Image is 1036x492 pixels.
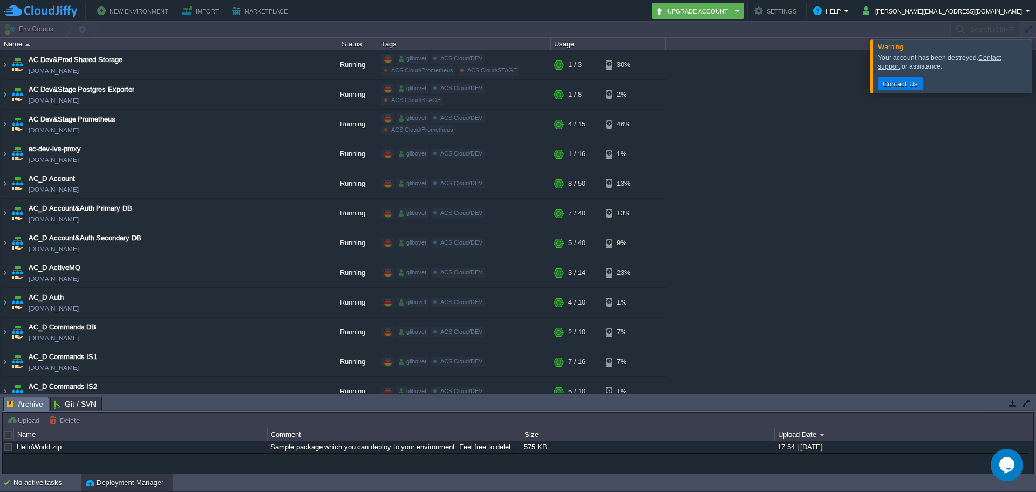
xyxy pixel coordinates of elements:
span: ACS Cloud/STAGE [467,67,517,73]
a: AC_D Auth [29,292,64,303]
img: AMDAwAAAACH5BAEAAAAALAAAAAABAAEAAAICRAEAOw== [1,228,9,258]
div: 1% [606,288,641,317]
div: 1 / 3 [568,50,582,79]
span: ac-dev-lvs-proxy [29,144,81,154]
span: ACS Cloud/DEV [440,150,482,157]
div: Sample package which you can deploy to your environment. Feel free to delete and upload a package... [268,441,520,453]
img: AMDAwAAAACH5BAEAAAAALAAAAAABAAEAAAICRAEAOw== [1,80,9,109]
div: 9% [606,228,641,258]
img: AMDAwAAAACH5BAEAAAAALAAAAAABAAEAAAICRAEAOw== [1,347,9,376]
span: [DOMAIN_NAME] [29,273,79,284]
div: 13% [606,199,641,228]
img: AMDAwAAAACH5BAEAAAAALAAAAAABAAEAAAICRAEAOw== [1,377,9,406]
div: Running [324,110,378,139]
div: Running [324,80,378,109]
a: [DOMAIN_NAME] [29,65,79,76]
img: AMDAwAAAACH5BAEAAAAALAAAAAABAAEAAAICRAEAOw== [1,139,9,169]
div: Running [324,139,378,169]
a: AC_D ActiveMQ [29,262,80,273]
a: AC_D Commands IS1 [29,352,97,362]
a: AC Dev&Prod Shared Storage [29,55,122,65]
img: AMDAwAAAACH5BAEAAAAALAAAAAABAAEAAAICRAEAOw== [10,258,25,287]
img: AMDAwAAAACH5BAEAAAAALAAAAAABAAEAAAICRAEAOw== [1,50,9,79]
img: CloudJiffy [4,4,77,18]
span: AC_D Commands IS2 [29,381,97,392]
div: glibovet [397,357,428,367]
button: Deployment Manager [86,477,163,488]
span: [DOMAIN_NAME] [29,214,79,225]
span: ACS Cloud/DEV [440,388,482,394]
div: Comment [268,428,521,441]
div: 30% [606,50,641,79]
div: 575 KB [521,441,774,453]
div: glibovet [397,327,428,337]
div: Running [324,228,378,258]
span: ACS Cloud/Prometheus [391,67,453,73]
span: ACS Cloud/DEV [440,210,482,216]
img: AMDAwAAAACH5BAEAAAAALAAAAAABAAEAAAICRAEAOw== [1,199,9,228]
span: ACS Cloud/DEV [440,55,482,62]
span: ACS Cloud/DEV [440,114,482,121]
div: 4 / 10 [568,288,585,317]
div: 1% [606,377,641,406]
a: [DOMAIN_NAME] [29,362,79,373]
div: Running [324,50,378,79]
div: 8 / 50 [568,169,585,198]
div: 13% [606,169,641,198]
div: glibovet [397,54,428,64]
span: [DOMAIN_NAME] [29,125,79,136]
span: ACS Cloud/Prometheus [391,126,453,133]
div: No active tasks [13,474,81,491]
div: 23% [606,258,641,287]
a: [DOMAIN_NAME] [29,184,79,195]
div: Running [324,347,378,376]
iframe: chat widget [991,449,1025,481]
div: glibovet [397,179,428,188]
div: Running [324,377,378,406]
div: Your account has been destroyed. for assistance. [878,53,1029,71]
div: 1 / 8 [568,80,582,109]
a: AC_D Commands DB [29,322,96,333]
div: Running [324,258,378,287]
div: 7 / 40 [568,199,585,228]
div: 5 / 40 [568,228,585,258]
span: [DOMAIN_NAME] [29,95,79,106]
div: 46% [606,110,641,139]
div: glibovet [397,113,428,123]
img: AMDAwAAAACH5BAEAAAAALAAAAAABAAEAAAICRAEAOw== [10,347,25,376]
div: 2 / 10 [568,318,585,347]
a: [DOMAIN_NAME] [29,303,79,314]
div: glibovet [397,149,428,159]
img: AMDAwAAAACH5BAEAAAAALAAAAAABAAEAAAICRAEAOw== [10,139,25,169]
div: glibovet [397,84,428,93]
div: 1% [606,139,641,169]
div: 7 / 16 [568,347,585,376]
a: [DOMAIN_NAME] [29,392,79,403]
div: Usage [551,38,665,50]
button: Import [182,4,222,17]
img: AMDAwAAAACH5BAEAAAAALAAAAAABAAEAAAICRAEAOw== [1,110,9,139]
span: ACS Cloud/DEV [440,85,482,91]
span: ACS Cloud/DEV [440,269,482,275]
button: Upload [7,415,43,425]
a: AC_D Account&Auth Secondary DB [29,233,141,244]
span: Warning [878,43,903,51]
span: ACS Cloud/DEV [440,180,482,186]
img: AMDAwAAAACH5BAEAAAAALAAAAAABAAEAAAICRAEAOw== [1,318,9,347]
span: [DOMAIN_NAME] [29,333,79,343]
img: AMDAwAAAACH5BAEAAAAALAAAAAABAAEAAAICRAEAOw== [10,318,25,347]
img: AMDAwAAAACH5BAEAAAAALAAAAAABAAEAAAICRAEAOw== [10,199,25,228]
img: AMDAwAAAACH5BAEAAAAALAAAAAABAAEAAAICRAEAOw== [10,288,25,317]
button: Settings [754,4,800,17]
button: Contact Us [880,79,921,89]
div: Running [324,318,378,347]
button: New Environment [97,4,172,17]
button: Help [813,4,844,17]
div: glibovet [397,238,428,248]
img: AMDAwAAAACH5BAEAAAAALAAAAAABAAEAAAICRAEAOw== [10,228,25,258]
span: Git / SVN [54,397,96,410]
span: [DOMAIN_NAME] [29,244,79,254]
div: glibovet [397,298,428,307]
